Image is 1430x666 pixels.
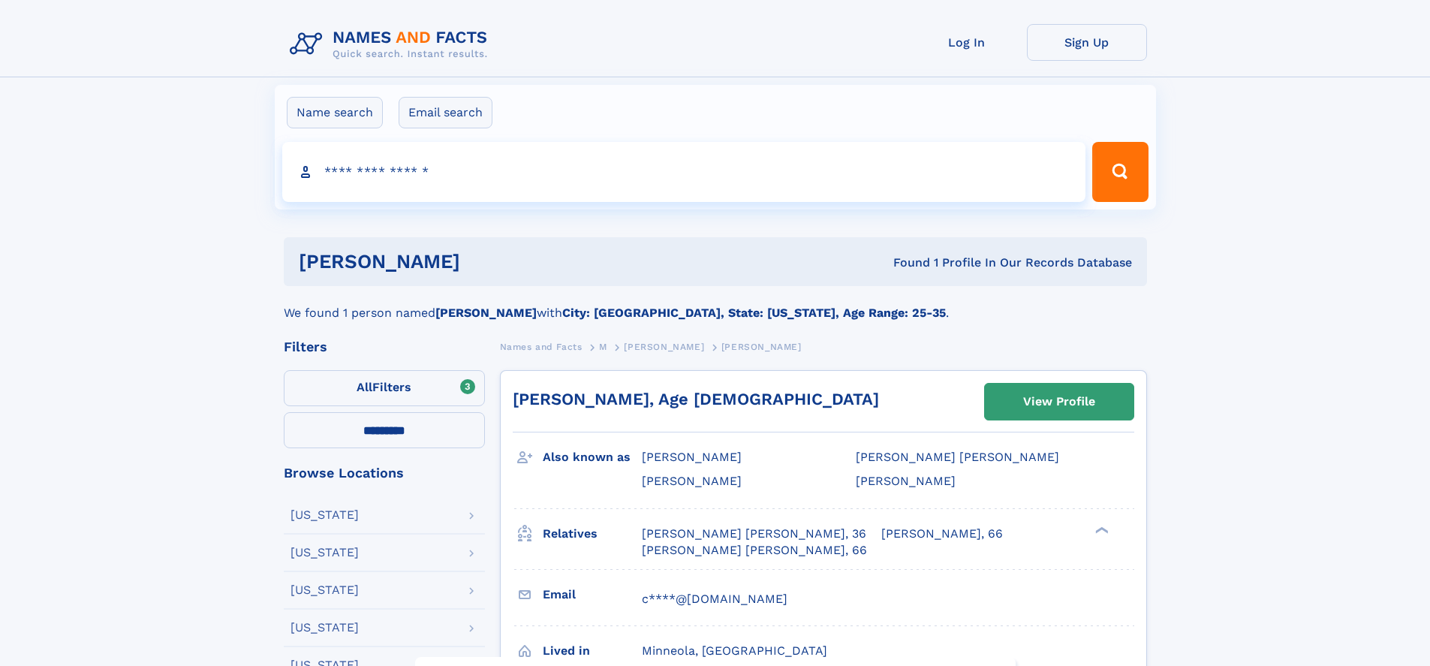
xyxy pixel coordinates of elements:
[624,342,704,352] span: [PERSON_NAME]
[624,337,704,356] a: [PERSON_NAME]
[282,142,1086,202] input: search input
[284,24,500,65] img: Logo Names and Facts
[1092,142,1148,202] button: Search Button
[291,509,359,521] div: [US_STATE]
[357,380,372,394] span: All
[856,450,1059,464] span: [PERSON_NAME] [PERSON_NAME]
[284,370,485,406] label: Filters
[642,526,866,542] a: [PERSON_NAME] [PERSON_NAME], 36
[543,638,642,664] h3: Lived in
[642,643,827,658] span: Minneola, [GEOGRAPHIC_DATA]
[642,450,742,464] span: [PERSON_NAME]
[1027,24,1147,61] a: Sign Up
[284,340,485,354] div: Filters
[599,337,607,356] a: M
[287,97,383,128] label: Name search
[500,337,583,356] a: Names and Facts
[1023,384,1095,419] div: View Profile
[291,622,359,634] div: [US_STATE]
[562,306,946,320] b: City: [GEOGRAPHIC_DATA], State: [US_STATE], Age Range: 25-35
[676,255,1132,271] div: Found 1 Profile In Our Records Database
[1091,525,1109,535] div: ❯
[284,466,485,480] div: Browse Locations
[399,97,492,128] label: Email search
[299,252,677,271] h1: [PERSON_NAME]
[513,390,879,408] a: [PERSON_NAME], Age [DEMOGRAPHIC_DATA]
[435,306,537,320] b: [PERSON_NAME]
[642,474,742,488] span: [PERSON_NAME]
[291,584,359,596] div: [US_STATE]
[543,521,642,547] h3: Relatives
[881,526,1003,542] a: [PERSON_NAME], 66
[284,286,1147,322] div: We found 1 person named with .
[543,582,642,607] h3: Email
[907,24,1027,61] a: Log In
[642,542,867,559] a: [PERSON_NAME] [PERSON_NAME], 66
[985,384,1133,420] a: View Profile
[543,445,642,470] h3: Also known as
[721,342,802,352] span: [PERSON_NAME]
[856,474,956,488] span: [PERSON_NAME]
[599,342,607,352] span: M
[291,547,359,559] div: [US_STATE]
